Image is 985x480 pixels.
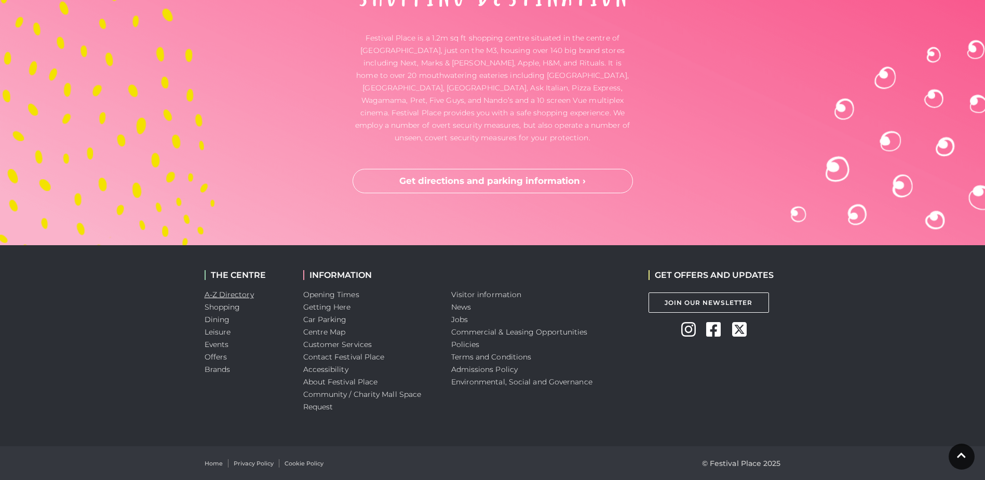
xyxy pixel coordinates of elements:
a: Opening Times [303,290,359,299]
h2: INFORMATION [303,270,436,280]
a: Commercial & Leasing Opportunities [451,327,588,337]
a: Centre Map [303,327,346,337]
a: Environmental, Social and Governance [451,377,592,386]
a: Policies [451,340,480,349]
a: Cookie Policy [285,459,323,468]
a: Join Our Newsletter [649,292,769,313]
a: Jobs [451,315,468,324]
a: Offers [205,352,227,362]
a: A-Z Directory [205,290,254,299]
a: Dining [205,315,230,324]
a: Car Parking [303,315,347,324]
a: News [451,302,471,312]
a: Visitor information [451,290,522,299]
h2: THE CENTRE [205,270,288,280]
a: Admissions Policy [451,365,518,374]
a: Home [205,459,223,468]
a: Community / Charity Mall Space Request [303,390,422,411]
a: Shopping [205,302,240,312]
a: Accessibility [303,365,348,374]
a: Getting Here [303,302,351,312]
a: Events [205,340,229,349]
a: Terms and Conditions [451,352,532,362]
a: Privacy Policy [234,459,274,468]
a: About Festival Place [303,377,378,386]
a: Customer Services [303,340,372,349]
p: © Festival Place 2025 [702,457,781,470]
a: Leisure [205,327,231,337]
a: Get directions and parking information › [353,169,633,194]
p: Festival Place is a 1.2m sq ft shopping centre situated in the centre of [GEOGRAPHIC_DATA], just ... [353,32,633,144]
h2: GET OFFERS AND UPDATES [649,270,774,280]
a: Brands [205,365,231,374]
a: Contact Festival Place [303,352,385,362]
